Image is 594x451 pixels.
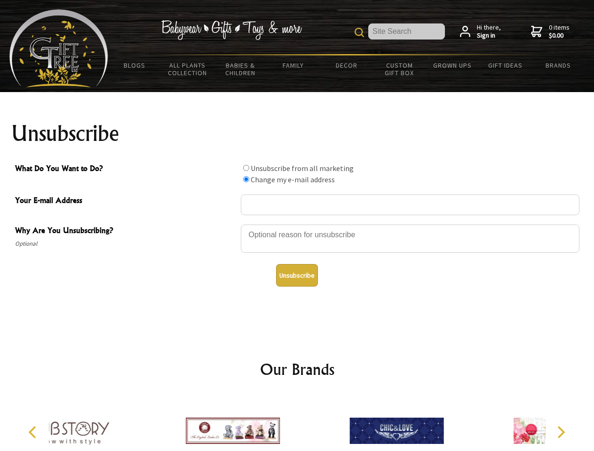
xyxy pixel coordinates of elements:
a: Custom Gift Box [373,55,426,83]
input: What Do You Want to Do? [243,176,249,182]
span: 0 items [549,23,570,40]
a: Family [267,55,320,75]
a: Brands [532,55,585,75]
input: Site Search [368,23,445,39]
button: Unsubscribe [276,264,318,287]
a: All Plants Collection [161,55,214,83]
a: Decor [320,55,373,75]
h2: Our Brands [19,358,576,381]
strong: $0.00 [549,31,570,40]
span: Hi there, [477,23,501,40]
a: 0 items$0.00 [531,23,570,40]
a: BLOGS [108,55,161,75]
a: Grown Ups [426,55,479,75]
label: Unsubscribe from all marketing [251,163,354,173]
a: Hi there,Sign in [460,23,501,40]
h1: Unsubscribe [11,122,583,145]
span: Optional [15,238,236,249]
img: Babywear - Gifts - Toys & more [161,20,302,40]
img: product search [355,28,364,37]
a: Babies & Children [214,55,267,83]
button: Previous [24,422,44,443]
img: Babyware - Gifts - Toys and more... [9,9,108,87]
span: Your E-mail Address [15,194,236,208]
input: Your E-mail Address [241,194,579,215]
textarea: Why Are You Unsubscribing? [241,225,579,253]
a: Gift Ideas [479,55,532,75]
span: What Do You Want to Do? [15,163,236,176]
input: What Do You Want to Do? [243,165,249,171]
button: Next [550,422,571,443]
span: Why Are You Unsubscribing? [15,225,236,238]
strong: Sign in [477,31,501,40]
label: Change my e-mail address [251,175,335,184]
